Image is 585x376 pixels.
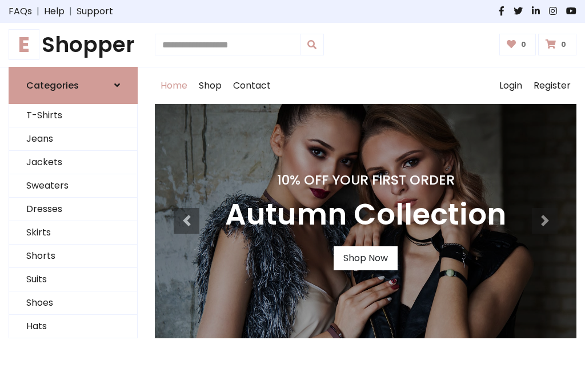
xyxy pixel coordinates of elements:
a: Support [77,5,113,18]
a: EShopper [9,32,138,58]
a: Help [44,5,65,18]
a: Shoes [9,291,137,315]
a: Shop [193,67,227,104]
h4: 10% Off Your First Order [225,172,506,188]
a: Suits [9,268,137,291]
a: T-Shirts [9,104,137,127]
a: Jeans [9,127,137,151]
a: Hats [9,315,137,338]
a: Shop Now [334,246,398,270]
a: Categories [9,67,138,104]
h3: Autumn Collection [225,197,506,233]
a: Contact [227,67,277,104]
span: | [65,5,77,18]
span: | [32,5,44,18]
a: 0 [538,34,576,55]
a: FAQs [9,5,32,18]
h6: Categories [26,80,79,91]
span: 0 [558,39,569,50]
span: 0 [518,39,529,50]
h1: Shopper [9,32,138,58]
span: E [9,29,39,60]
a: Dresses [9,198,137,221]
a: Home [155,67,193,104]
a: Shorts [9,245,137,268]
a: Login [494,67,528,104]
a: 0 [499,34,536,55]
a: Jackets [9,151,137,174]
a: Sweaters [9,174,137,198]
a: Register [528,67,576,104]
a: Skirts [9,221,137,245]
